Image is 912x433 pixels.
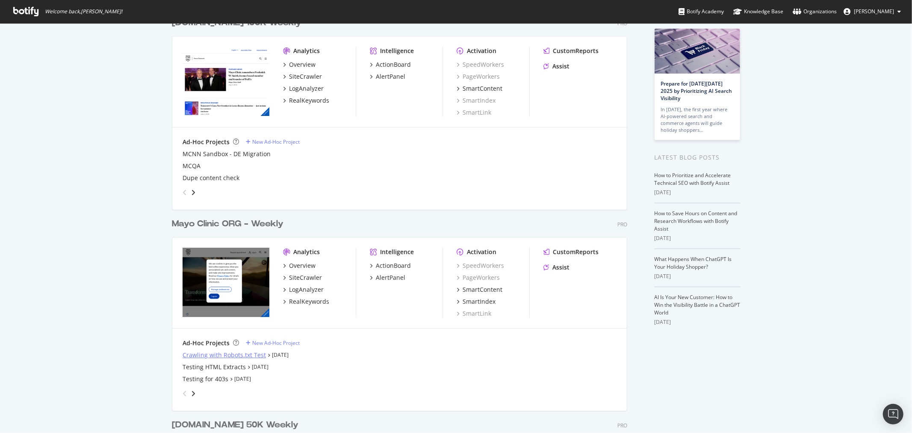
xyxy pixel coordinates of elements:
div: Ad-Hoc Projects [183,339,230,347]
div: CustomReports [553,248,599,256]
div: Activation [467,248,496,256]
div: Open Intercom Messenger [883,404,903,424]
span: Welcome back, [PERSON_NAME] ! [45,8,122,15]
a: New Ad-Hoc Project [246,138,300,145]
div: Assist [552,263,570,272]
a: SmartIndex [457,297,496,306]
div: [DATE] [655,189,741,196]
div: AlertPanel [376,273,405,282]
span: Jose Fausto Martinez [854,8,894,15]
div: angle-left [179,387,190,400]
div: ActionBoard [376,60,411,69]
a: SmartContent [457,285,502,294]
div: In [DATE], the first year where AI-powered search and commerce agents will guide holiday shoppers… [661,106,734,133]
a: Testing for 403s [183,375,228,383]
div: RealKeywords [289,297,329,306]
a: MCNN Sandbox - DE Migration [183,150,271,158]
div: CustomReports [553,47,599,55]
div: AlertPanel [376,72,405,81]
a: AlertPanel [370,273,405,282]
div: Organizations [793,7,837,16]
a: Crawling with Robots.txt Test [183,351,266,359]
a: What Happens When ChatGPT Is Your Holiday Shopper? [655,255,732,270]
div: SiteCrawler [289,72,322,81]
a: RealKeywords [283,297,329,306]
a: How to Save Hours on Content and Research Workflows with Botify Assist [655,210,738,232]
div: Mayo Clinic ORG - Weekly [172,218,283,230]
a: [DOMAIN_NAME] 50K Weekly [172,419,302,431]
a: Assist [543,263,570,272]
div: Analytics [293,47,320,55]
a: SiteCrawler [283,273,322,282]
a: AI Is Your New Customer: How to Win the Visibility Battle in a ChatGPT World [655,294,741,316]
img: mayoclinic.org [183,248,269,317]
div: angle-right [190,188,196,197]
div: [DOMAIN_NAME] 50K Weekly [172,419,298,431]
a: LogAnalyzer [283,285,324,294]
a: SmartLink [457,309,491,318]
a: Dupe content check [183,174,239,182]
div: Overview [289,261,316,270]
div: New Ad-Hoc Project [252,138,300,145]
div: New Ad-Hoc Project [252,339,300,347]
div: Knowledge Base [733,7,783,16]
div: Intelligence [380,47,414,55]
div: [DATE] [655,318,741,326]
div: LogAnalyzer [289,84,324,93]
a: SiteCrawler [283,72,322,81]
div: angle-right [190,389,196,398]
a: MCQA [183,162,201,170]
a: AlertPanel [370,72,405,81]
div: SpeedWorkers [457,60,504,69]
div: Latest Blog Posts [655,153,741,162]
div: RealKeywords [289,96,329,105]
a: [DATE] [234,375,251,383]
div: ActionBoard [376,261,411,270]
a: Overview [283,261,316,270]
a: SmartLink [457,108,491,117]
a: SmartIndex [457,96,496,105]
div: [DATE] [655,273,741,280]
a: Prepare for [DATE][DATE] 2025 by Prioritizing AI Search Visibility [661,80,732,102]
div: Overview [289,60,316,69]
div: SmartContent [463,84,502,93]
a: Assist [543,62,570,71]
div: Assist [552,62,570,71]
img: newsnetwork.mayoclinic.org [183,47,269,116]
a: CustomReports [543,248,599,256]
div: Intelligence [380,248,414,256]
a: ActionBoard [370,261,411,270]
a: LogAnalyzer [283,84,324,93]
a: CustomReports [543,47,599,55]
a: Testing HTML Extracts [183,363,246,371]
div: Pro [617,221,627,228]
div: Pro [617,422,627,429]
div: LogAnalyzer [289,285,324,294]
div: Analytics [293,248,320,256]
a: RealKeywords [283,96,329,105]
button: [PERSON_NAME] [837,5,908,18]
a: PageWorkers [457,72,500,81]
a: SpeedWorkers [457,261,504,270]
a: PageWorkers [457,273,500,282]
div: Activation [467,47,496,55]
a: Mayo Clinic ORG - Weekly [172,218,287,230]
div: [DATE] [655,234,741,242]
a: New Ad-Hoc Project [246,339,300,347]
div: Ad-Hoc Projects [183,138,230,146]
div: SiteCrawler [289,273,322,282]
a: [DATE] [252,363,269,371]
div: angle-left [179,186,190,199]
a: ActionBoard [370,60,411,69]
a: How to Prioritize and Accelerate Technical SEO with Botify Assist [655,172,731,187]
